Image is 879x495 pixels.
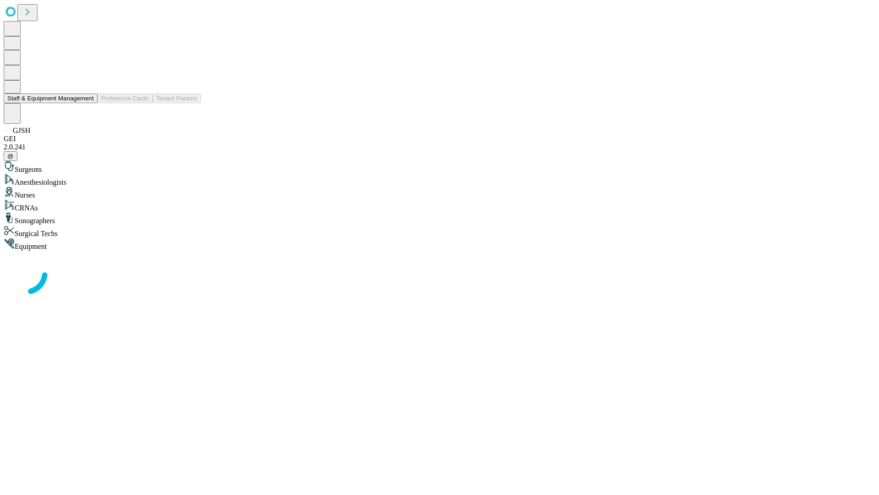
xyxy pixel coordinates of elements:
[4,143,875,151] div: 2.0.241
[98,93,152,103] button: Preference Cards
[4,238,875,251] div: Equipment
[4,199,875,212] div: CRNAs
[4,225,875,238] div: Surgical Techs
[4,135,875,143] div: GEI
[4,161,875,174] div: Surgeons
[7,153,14,159] span: @
[4,174,875,187] div: Anesthesiologists
[4,151,17,161] button: @
[13,126,30,134] span: GJSH
[4,212,875,225] div: Sonographers
[4,187,875,199] div: Nurses
[4,93,98,103] button: Staff & Equipment Management
[152,93,201,103] button: Tenant Params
